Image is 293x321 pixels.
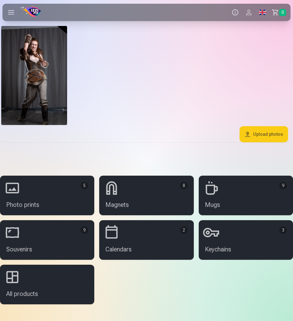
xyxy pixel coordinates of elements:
[279,9,286,16] span: 0
[180,182,188,189] div: 8
[240,126,288,142] button: Upload photos
[228,4,242,21] button: Info
[279,182,287,189] div: 9
[199,220,293,260] a: Keychains3
[99,220,193,260] a: Calendars2
[279,226,287,234] div: 3
[81,182,88,189] div: 5
[99,176,193,215] a: Magnets8
[242,4,256,21] button: Profile
[20,6,42,19] img: /p1
[269,4,291,21] a: Сart0
[199,176,293,215] a: Mugs9
[81,226,88,234] div: 9
[180,226,188,234] div: 2
[256,4,269,21] a: Global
